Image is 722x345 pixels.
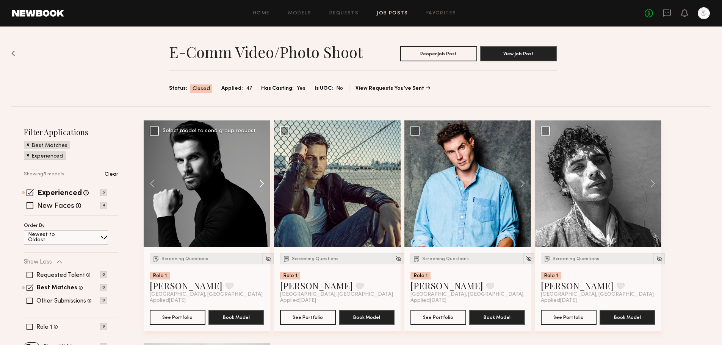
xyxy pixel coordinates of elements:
[169,84,187,93] span: Status:
[246,84,252,93] span: 47
[339,310,395,325] button: Book Model
[150,292,263,298] span: [GEOGRAPHIC_DATA], [GEOGRAPHIC_DATA]
[161,257,208,261] span: Screening Questions
[253,11,270,16] a: Home
[36,324,52,330] label: Role 1
[410,310,466,325] button: See Portfolio
[24,223,45,228] p: Order By
[11,50,15,56] img: Back to previous page
[38,190,82,197] label: Experienced
[31,154,63,159] p: Experienced
[292,257,338,261] span: Screening Questions
[105,172,118,177] p: Clear
[356,86,430,91] a: View Requests You’ve Sent
[100,284,107,291] p: 0
[169,42,363,61] h1: E-Comm Video/Photo Shoot
[261,84,294,93] span: Has Casting:
[377,11,408,16] a: Job Posts
[541,279,614,292] a: [PERSON_NAME]
[553,257,599,261] span: Screening Questions
[469,310,525,325] button: Book Model
[410,279,483,292] a: [PERSON_NAME]
[100,271,107,278] p: 0
[150,279,222,292] a: [PERSON_NAME]
[150,272,170,279] div: Role 1
[150,298,264,304] div: Applied [DATE]
[469,314,525,320] a: Book Model
[410,272,431,279] div: Role 1
[600,310,655,325] button: Book Model
[152,255,160,262] img: Submission Icon
[280,272,300,279] div: Role 1
[410,298,525,304] div: Applied [DATE]
[422,257,469,261] span: Screening Questions
[280,310,336,325] button: See Portfolio
[100,202,107,209] p: 4
[656,256,662,262] img: Unhide Model
[221,84,243,93] span: Applied:
[280,279,353,292] a: [PERSON_NAME]
[480,46,557,61] button: View Job Post
[100,189,107,196] p: 5
[413,255,421,262] img: Submission Icon
[288,11,311,16] a: Models
[280,292,393,298] span: [GEOGRAPHIC_DATA], [GEOGRAPHIC_DATA]
[410,292,523,298] span: [GEOGRAPHIC_DATA], [GEOGRAPHIC_DATA]
[400,46,477,61] button: ReopenJob Post
[100,297,107,304] p: 9
[526,256,532,262] img: Unhide Model
[339,314,395,320] a: Book Model
[426,11,456,16] a: Favorites
[163,128,256,134] div: Select model to send group request
[208,314,264,320] a: Book Model
[395,256,402,262] img: Unhide Model
[541,292,654,298] span: [GEOGRAPHIC_DATA], [GEOGRAPHIC_DATA]
[541,298,655,304] div: Applied [DATE]
[24,259,52,265] p: Show Less
[24,172,64,177] p: Showing 5 models
[36,298,86,304] label: Other Submissions
[265,256,271,262] img: Unhide Model
[100,323,107,330] p: 9
[31,143,67,148] p: Best Matches
[24,127,118,137] h2: Filter Applications
[329,11,359,16] a: Requests
[37,285,77,291] label: Best Matches
[336,84,343,93] span: No
[36,272,85,278] label: Requested Talent
[283,255,290,262] img: Submission Icon
[280,298,395,304] div: Applied [DATE]
[193,85,210,93] span: Closed
[297,84,305,93] span: Yes
[600,314,655,320] a: Book Model
[28,232,73,243] p: Newest to Oldest
[541,310,597,325] button: See Portfolio
[543,255,551,262] img: Submission Icon
[150,310,205,325] button: See Portfolio
[208,310,264,325] button: Book Model
[541,272,561,279] div: Role 1
[315,84,333,93] span: Is UGC:
[37,203,74,210] label: New Faces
